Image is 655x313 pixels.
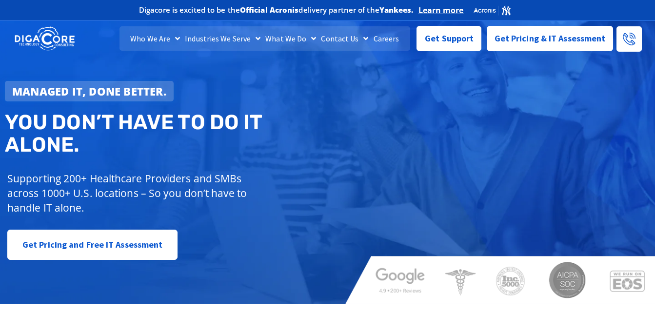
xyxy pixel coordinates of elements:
a: Get Pricing and Free IT Assessment [7,230,178,260]
b: Yankees. [379,5,414,15]
a: Get Pricing & IT Assessment [487,26,614,51]
span: Get Pricing and Free IT Assessment [22,235,162,254]
span: Get Pricing & IT Assessment [495,29,606,48]
a: Contact Us [318,26,371,51]
a: Learn more [418,5,464,15]
img: DigaCore Technology Consulting [15,26,75,52]
a: Industries We Serve [182,26,263,51]
a: Managed IT, done better. [5,81,174,101]
h2: Digacore is excited to be the delivery partner of the [139,6,414,14]
p: Supporting 200+ Healthcare Providers and SMBs across 1000+ U.S. locations – So you don’t have to ... [7,171,276,215]
span: Get Support [425,29,474,48]
h2: You don’t have to do IT alone. [5,111,335,156]
a: Careers [371,26,402,51]
nav: Menu [119,26,410,51]
a: Who We Are [128,26,182,51]
a: What We Do [263,26,318,51]
img: Acronis [473,5,511,16]
b: Official Acronis [240,5,299,15]
strong: Managed IT, done better. [12,84,166,98]
a: Get Support [417,26,481,51]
